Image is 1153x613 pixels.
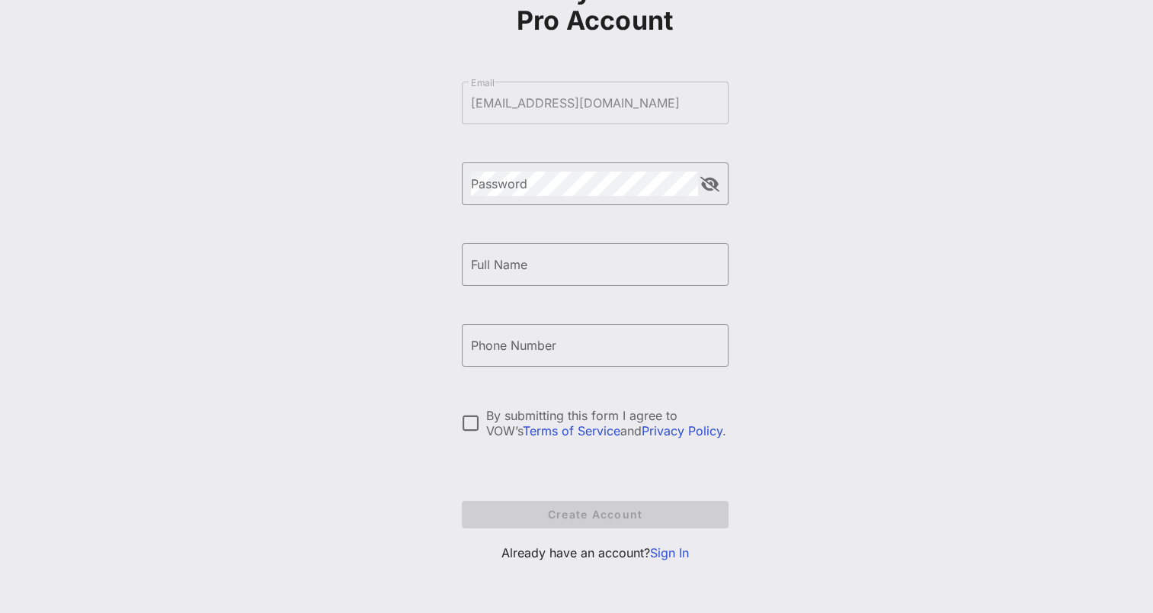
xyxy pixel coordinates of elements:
[642,423,722,438] a: Privacy Policy
[650,545,689,560] a: Sign In
[486,408,729,438] div: By submitting this form I agree to VOW’s and .
[462,544,729,562] p: Already have an account?
[700,177,719,192] button: append icon
[471,77,495,88] label: Email
[523,423,620,438] a: Terms of Service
